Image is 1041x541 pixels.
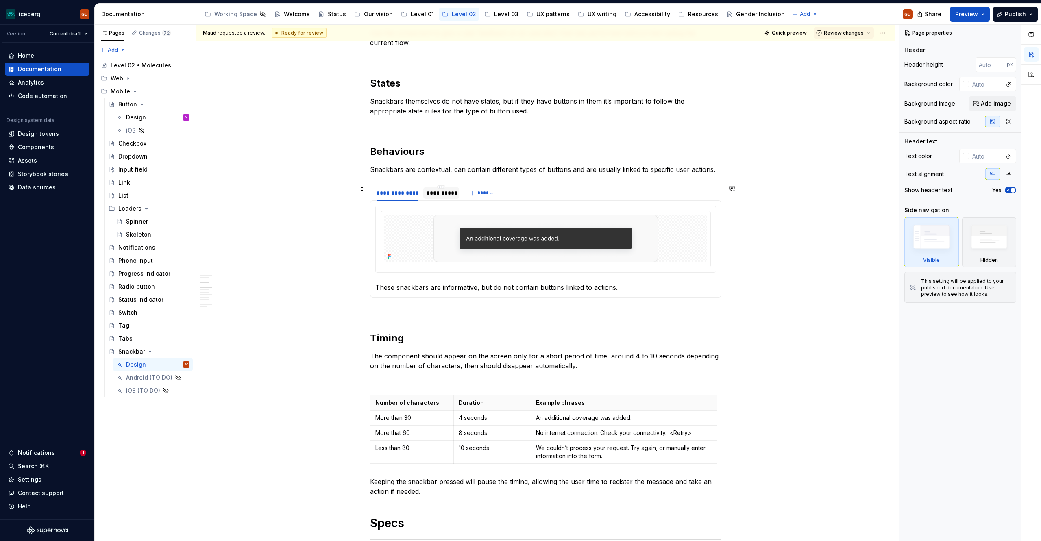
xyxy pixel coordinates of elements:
[904,117,971,126] div: Background aspect ratio
[105,202,193,215] div: Loaders
[439,8,479,21] a: Level 02
[214,10,257,18] div: Working Space
[18,489,64,497] div: Contact support
[375,429,449,437] p: More that 60
[185,113,187,122] div: M
[118,178,130,187] div: Link
[5,89,89,102] a: Code automation
[536,399,712,407] p: Example phrases
[80,450,86,456] span: 1
[126,387,160,395] div: iOS (TO DO)
[126,361,146,369] div: Design
[118,269,170,278] div: Progress indicator
[105,293,193,306] a: Status indicator
[1007,61,1013,68] p: px
[271,8,313,21] a: Welcome
[375,282,716,292] p: These snackbars are informative, but do not contain buttons linked to actions.
[18,449,55,457] div: Notifications
[185,361,188,369] div: GD
[2,5,93,23] button: icebergGD
[118,139,146,148] div: Checkbox
[113,124,193,137] a: iOS
[904,61,943,69] div: Header height
[459,444,526,452] p: 10 seconds
[800,11,810,17] span: Add
[105,189,193,202] a: List
[98,59,193,72] a: Level 02 • Molecules
[19,10,40,18] div: iceberg
[27,526,68,534] svg: Supernova Logo
[375,414,449,422] p: More than 30
[904,217,959,267] div: Visible
[118,335,133,343] div: Tabs
[18,462,49,470] div: Search ⌘K
[18,502,31,511] div: Help
[111,74,123,83] div: Web
[111,61,171,70] div: Level 02 • Molecules
[370,351,721,371] p: The component should appear on the screen only for a short period of time, around 4 to 10 seconds...
[126,230,151,239] div: Skeleton
[18,170,68,178] div: Storybook stories
[370,332,721,345] h2: Timing
[105,137,193,150] a: Checkbox
[18,52,34,60] div: Home
[18,65,61,73] div: Documentation
[575,8,620,21] a: UX writing
[18,92,67,100] div: Code automation
[364,10,393,18] div: Our vision
[108,47,118,53] span: Add
[18,143,54,151] div: Components
[5,127,89,140] a: Design tokens
[980,257,998,263] div: Hidden
[105,254,193,267] a: Phone input
[272,28,327,38] div: Ready for review
[18,130,59,138] div: Design tokens
[118,348,145,356] div: Snackbar
[113,111,193,124] a: DesignM
[203,30,216,36] span: Maud
[370,96,721,116] p: Snackbars themselves do not have states, but if they have buttons in them it’s important to follo...
[772,30,807,36] span: Quick preview
[201,8,269,21] a: Working Space
[904,152,932,160] div: Text color
[370,77,721,90] h2: States
[139,30,171,36] div: Changes
[992,187,1002,193] label: Yes
[98,59,193,397] div: Page tree
[105,163,193,176] a: Input field
[969,77,1002,91] input: Auto
[105,280,193,293] a: Radio button
[18,476,41,484] div: Settings
[5,487,89,500] button: Contact support
[203,30,265,36] span: requested a review.
[105,98,193,111] a: Button
[981,100,1011,108] span: Add image
[993,7,1038,22] button: Publish
[118,322,129,330] div: Tag
[118,243,155,252] div: Notifications
[201,6,788,22] div: Page tree
[126,126,136,135] div: iOS
[46,28,91,39] button: Current draft
[7,117,54,124] div: Design system data
[5,500,89,513] button: Help
[315,8,349,21] a: Status
[118,191,128,200] div: List
[118,165,148,174] div: Input field
[113,371,193,384] a: Android (TO DO)
[459,399,526,407] p: Duration
[375,399,449,407] p: Number of characters
[118,295,163,304] div: Status indicator
[105,306,193,319] a: Switch
[459,414,526,422] p: 4 seconds
[375,444,449,452] p: Less than 80
[118,309,137,317] div: Switch
[105,176,193,189] a: Link
[913,7,947,22] button: Share
[904,137,937,146] div: Header text
[101,10,193,18] div: Documentation
[101,30,124,36] div: Pages
[824,30,864,36] span: Review changes
[955,10,978,18] span: Preview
